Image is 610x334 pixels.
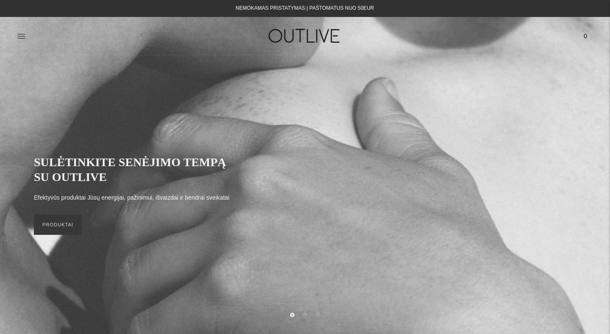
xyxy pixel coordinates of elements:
[252,21,358,50] img: OUTLIVE
[236,3,374,14] div: NEMOKAMAS PRISTATYMAS Į PAŠTOMATUS NUO 50EUR
[578,27,593,45] a: 0
[303,312,307,316] button: Move carousel to slide 2
[34,193,229,203] p: Efektyvūs produktai Jūsų energijai, pažinimui, išvaizdai ir bendrai sveikatai
[579,30,591,42] span: 0
[34,155,237,184] h2: SULĖTINKITE SENĖJIMO TEMPĄ SU OUTLIVE
[34,214,82,235] a: PRODUKTAI
[290,313,294,317] button: Move carousel to slide 1
[316,312,320,316] button: Move carousel to slide 3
